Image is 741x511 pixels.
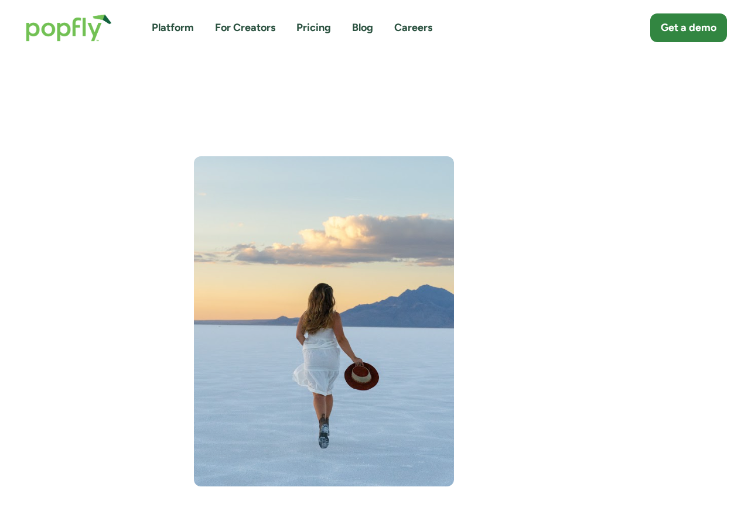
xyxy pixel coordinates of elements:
[152,20,194,35] a: Platform
[661,20,716,35] div: Get a demo
[352,20,373,35] a: Blog
[394,20,432,35] a: Careers
[215,20,275,35] a: For Creators
[650,13,727,42] a: Get a demo
[296,20,331,35] a: Pricing
[14,2,124,53] a: home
